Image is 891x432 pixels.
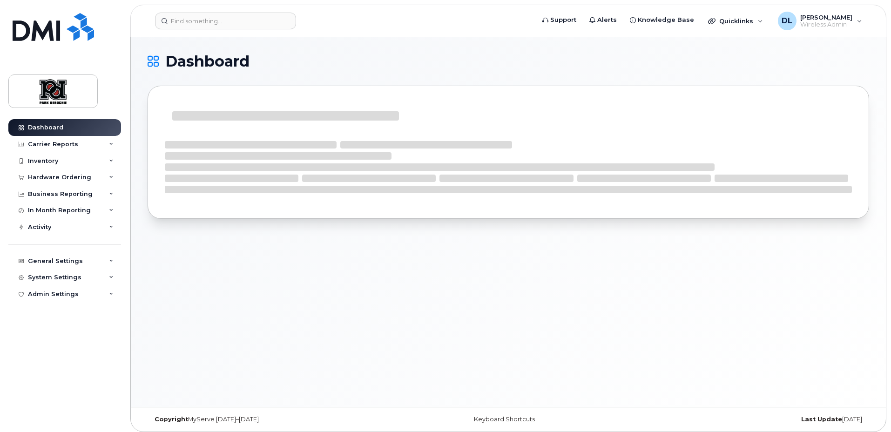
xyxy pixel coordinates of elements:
strong: Copyright [155,416,188,423]
div: MyServe [DATE]–[DATE] [148,416,388,423]
a: Keyboard Shortcuts [474,416,535,423]
div: [DATE] [628,416,869,423]
span: Dashboard [165,54,250,68]
strong: Last Update [801,416,842,423]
